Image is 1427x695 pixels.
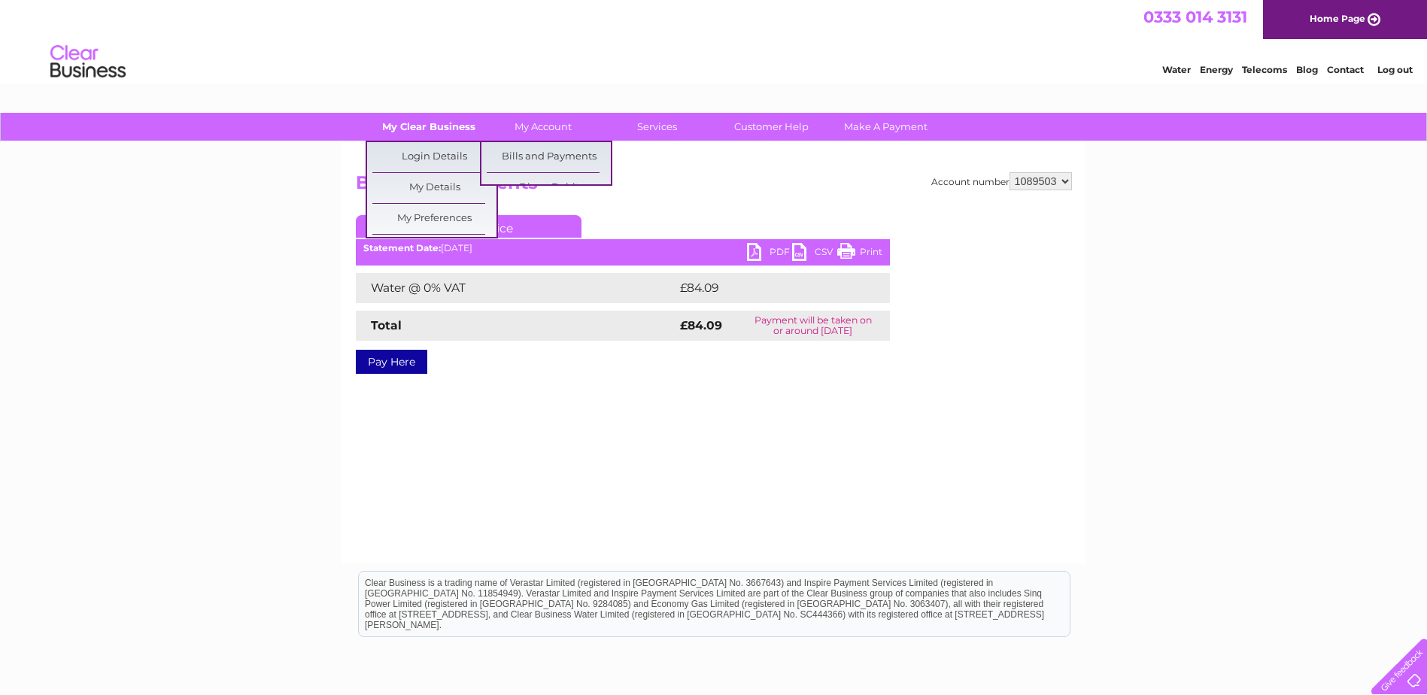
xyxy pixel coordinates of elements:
a: Bills and Payments [487,142,611,172]
a: PDF [747,243,792,265]
strong: £84.09 [680,318,722,332]
td: Water @ 0% VAT [356,273,676,303]
img: logo.png [50,39,126,85]
a: Make A Payment [824,113,948,141]
a: Water [1162,64,1191,75]
a: Log out [1377,64,1413,75]
a: My Details [372,173,496,203]
a: Customer Help [709,113,833,141]
a: 0333 014 3131 [1143,8,1247,26]
a: Services [595,113,719,141]
td: £84.09 [676,273,861,303]
strong: Total [371,318,402,332]
div: Clear Business is a trading name of Verastar Limited (registered in [GEOGRAPHIC_DATA] No. 3667643... [359,8,1070,73]
a: Current Invoice [356,215,581,238]
a: Contact [1327,64,1364,75]
b: Statement Date: [363,242,441,253]
a: Direct Debit [487,173,611,203]
a: Blog [1296,64,1318,75]
div: [DATE] [356,243,890,253]
a: My Account [481,113,605,141]
a: Telecoms [1242,64,1287,75]
a: Login Details [372,142,496,172]
a: Pay Here [356,350,427,374]
td: Payment will be taken on or around [DATE] [736,311,889,341]
a: CSV [792,243,837,265]
a: Energy [1200,64,1233,75]
a: My Preferences [372,204,496,234]
a: My Clear Business [366,113,490,141]
div: Account number [931,172,1072,190]
h2: Bills and Payments [356,172,1072,201]
a: Print [837,243,882,265]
